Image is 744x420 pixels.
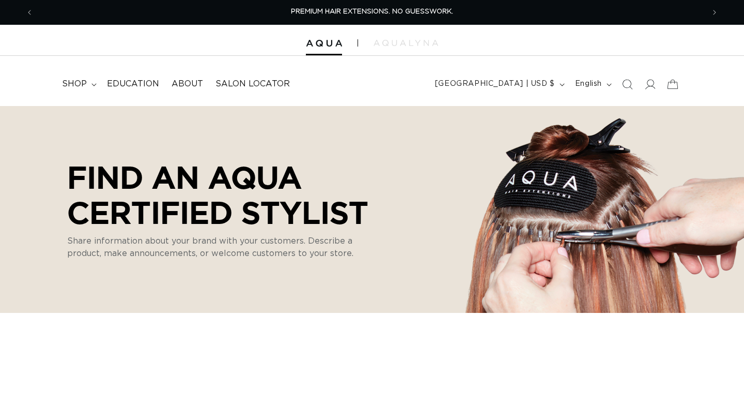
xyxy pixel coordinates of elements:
button: [GEOGRAPHIC_DATA] | USD $ [429,74,569,94]
span: [GEOGRAPHIC_DATA] | USD $ [435,79,555,89]
span: PREMIUM HAIR EXTENSIONS. NO GUESSWORK. [291,8,453,15]
summary: shop [56,72,101,96]
p: Find an AQUA Certified Stylist [67,159,382,230]
button: English [569,74,616,94]
img: aqualyna.com [374,40,438,46]
p: Share information about your brand with your customers. Describe a product, make announcements, o... [67,235,367,260]
span: About [172,79,203,89]
button: Next announcement [703,3,726,22]
summary: Search [616,73,639,96]
a: About [165,72,209,96]
img: Aqua Hair Extensions [306,40,342,47]
button: Previous announcement [18,3,41,22]
span: Salon Locator [215,79,290,89]
span: shop [62,79,87,89]
span: Education [107,79,159,89]
a: Education [101,72,165,96]
a: Salon Locator [209,72,296,96]
span: English [575,79,602,89]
